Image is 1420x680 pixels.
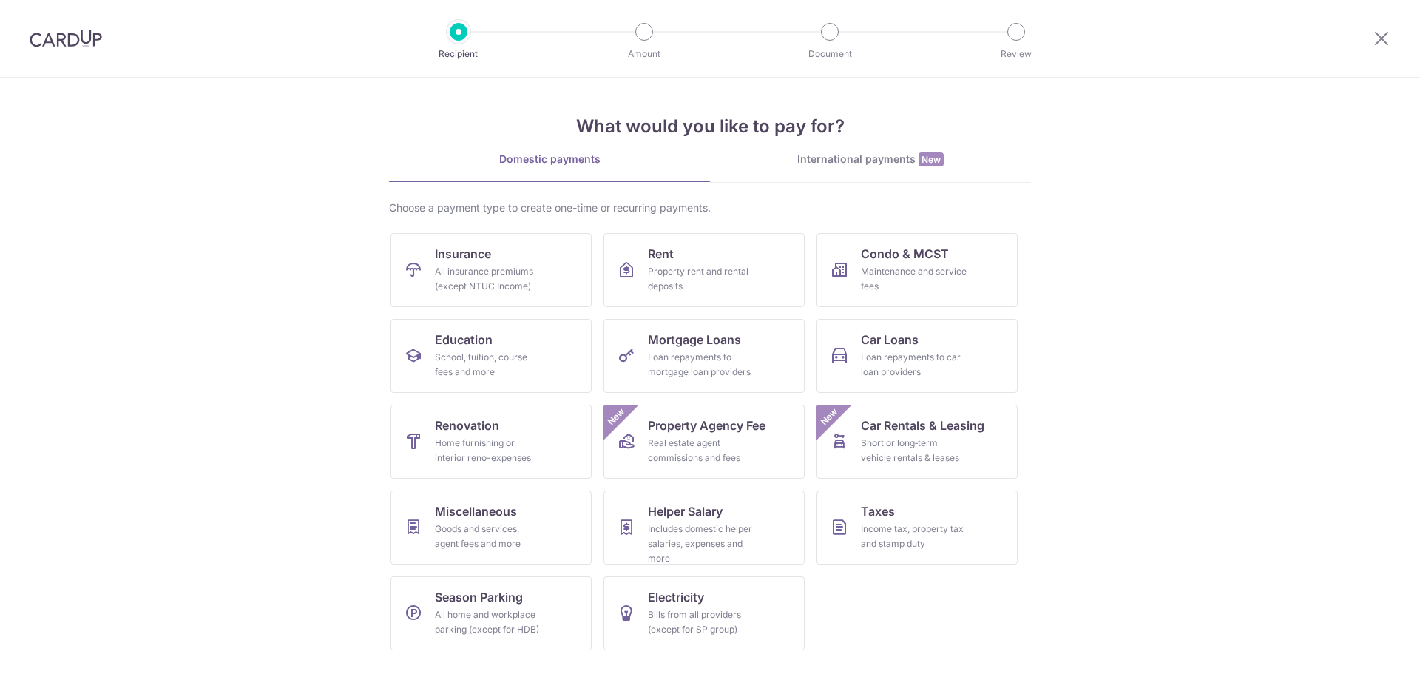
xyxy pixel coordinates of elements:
[435,331,493,349] span: Education
[435,436,541,465] div: Home furnishing or interior reno-expenses
[389,113,1031,140] h4: What would you like to pay for?
[861,245,949,263] span: Condo & MCST
[435,350,541,380] div: School, tuition, course fees and more
[648,350,754,380] div: Loan repayments to mortgage loan providers
[710,152,1031,167] div: International payments
[648,331,741,349] span: Mortgage Loans
[390,491,592,565] a: MiscellaneousGoods and services, agent fees and more
[1325,636,1405,673] iframe: Opens a widget where you can find more information
[816,319,1018,393] a: Car LoansLoan repayments to car loan providers
[435,417,499,434] span: Renovation
[816,405,1018,479] a: Car Rentals & LeasingShort or long‑term vehicle rentals & leasesNew
[603,576,805,650] a: ElectricityBills from all providers (except for SP group)
[648,245,674,263] span: Rent
[961,47,1071,61] p: Review
[603,319,805,393] a: Mortgage LoansLoan repayments to mortgage loan providers
[816,491,1018,565] a: TaxesIncome tax, property tax and stamp duty
[390,405,592,479] a: RenovationHome furnishing or interior reno-expenses
[775,47,885,61] p: Document
[861,522,967,551] div: Income tax, property tax and stamp duty
[435,588,523,606] span: Season Parking
[435,245,491,263] span: Insurance
[919,152,944,166] span: New
[390,576,592,650] a: Season ParkingAll home and workplace parking (except for HDB)
[648,502,723,520] span: Helper Salary
[435,607,541,637] div: All home and workplace parking (except for HDB)
[389,201,1031,215] div: Choose a payment type to create one-time or recurring payments.
[648,417,765,434] span: Property Agency Fee
[30,30,102,47] img: CardUp
[817,405,842,429] span: New
[435,522,541,551] div: Goods and services, agent fees and more
[861,436,967,465] div: Short or long‑term vehicle rentals & leases
[435,264,541,294] div: All insurance premiums (except NTUC Income)
[861,264,967,294] div: Maintenance and service fees
[389,152,710,166] div: Domestic payments
[648,607,754,637] div: Bills from all providers (except for SP group)
[648,264,754,294] div: Property rent and rental deposits
[603,405,805,479] a: Property Agency FeeReal estate agent commissions and feesNew
[404,47,513,61] p: Recipient
[648,522,754,566] div: Includes domestic helper salaries, expenses and more
[589,47,699,61] p: Amount
[861,331,919,349] span: Car Loans
[390,319,592,393] a: EducationSchool, tuition, course fees and more
[861,350,967,380] div: Loan repayments to car loan providers
[816,233,1018,307] a: Condo & MCSTMaintenance and service fees
[604,405,629,429] span: New
[648,588,704,606] span: Electricity
[861,502,895,520] span: Taxes
[435,502,517,520] span: Miscellaneous
[861,417,984,434] span: Car Rentals & Leasing
[648,436,754,465] div: Real estate agent commissions and fees
[603,233,805,307] a: RentProperty rent and rental deposits
[603,491,805,565] a: Helper SalaryIncludes domestic helper salaries, expenses and more
[390,233,592,307] a: InsuranceAll insurance premiums (except NTUC Income)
